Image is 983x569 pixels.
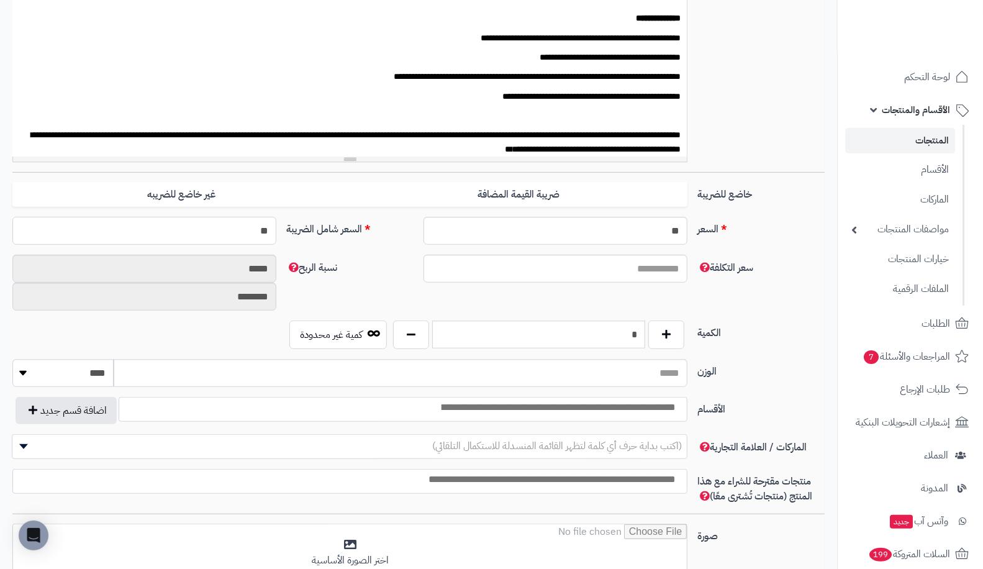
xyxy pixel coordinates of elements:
[845,246,955,273] a: خيارات المنتجات
[924,447,948,464] span: العملاء
[904,68,950,86] span: لوحة التحكم
[890,515,913,529] span: جديد
[856,414,950,431] span: إشعارات التحويلات البنكية
[869,548,892,562] span: 199
[845,309,976,339] a: الطلبات
[845,276,955,303] a: الملفات الرقمية
[286,260,337,275] span: نسبة الربح
[12,182,350,207] label: غير خاضع للضريبه
[697,474,812,504] span: منتجات مقترحة للشراء مع هذا المنتج (منتجات تُشترى معًا)
[697,440,807,455] span: الماركات / العلامة التجارية
[845,128,955,153] a: المنتجات
[845,157,955,183] a: الأقسام
[864,350,879,364] span: 7
[868,545,950,563] span: السلات المتروكة
[921,480,948,497] span: المدونة
[845,440,976,470] a: العملاء
[845,407,976,437] a: إشعارات التحويلات البنكية
[692,359,830,379] label: الوزن
[845,216,955,243] a: مواصفات المنتجات
[863,348,950,365] span: المراجعات والأسئلة
[845,375,976,404] a: طلبات الإرجاع
[845,342,976,371] a: المراجعات والأسئلة7
[845,506,976,536] a: وآتس آبجديد
[845,186,955,213] a: الماركات
[692,182,830,202] label: خاضع للضريبة
[922,315,950,332] span: الطلبات
[19,521,48,550] div: Open Intercom Messenger
[697,260,753,275] span: سعر التكلفة
[692,217,830,237] label: السعر
[692,397,830,417] label: الأقسام
[845,473,976,503] a: المدونة
[889,512,948,530] span: وآتس آب
[350,182,688,207] label: ضريبة القيمة المضافة
[900,381,950,398] span: طلبات الإرجاع
[882,101,950,119] span: الأقسام والمنتجات
[845,62,976,92] a: لوحة التحكم
[692,524,830,544] label: صورة
[692,321,830,340] label: الكمية
[845,539,976,569] a: السلات المتروكة199
[281,217,419,237] label: السعر شامل الضريبة
[432,439,682,453] span: (اكتب بداية حرف أي كلمة لتظهر القائمة المنسدلة للاستكمال التلقائي)
[16,397,117,424] button: اضافة قسم جديد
